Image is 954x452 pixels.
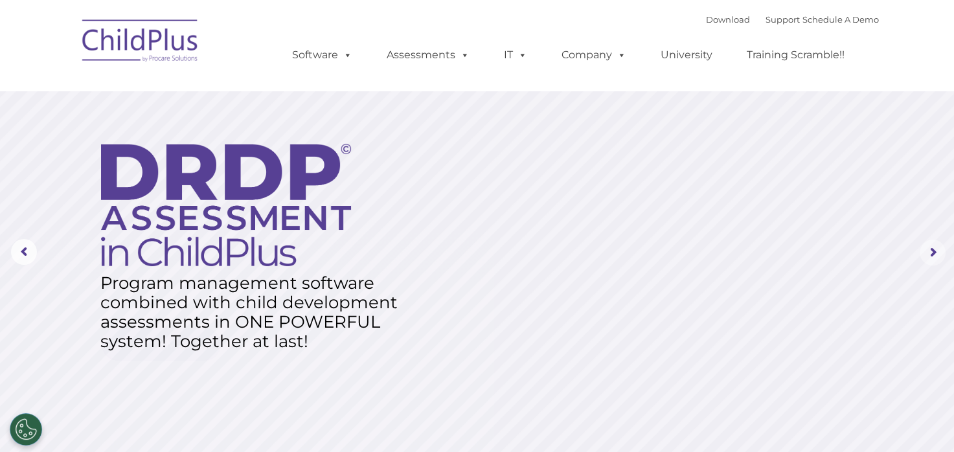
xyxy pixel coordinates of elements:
[734,42,857,68] a: Training Scramble!!
[374,42,483,68] a: Assessments
[279,42,365,68] a: Software
[102,328,221,361] a: Learn More
[648,42,725,68] a: University
[706,14,750,25] a: Download
[100,273,406,351] rs-layer: Program management software combined with child development assessments in ONE POWERFUL system! T...
[76,10,205,75] img: ChildPlus by Procare Solutions
[180,139,235,148] span: Phone number
[10,413,42,446] button: Cookies Settings
[802,14,879,25] a: Schedule A Demo
[180,85,220,95] span: Last name
[706,14,879,25] font: |
[766,14,800,25] a: Support
[101,144,351,266] img: DRDP Assessment in ChildPlus
[491,42,540,68] a: IT
[549,42,639,68] a: Company
[743,312,954,452] iframe: Chat Widget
